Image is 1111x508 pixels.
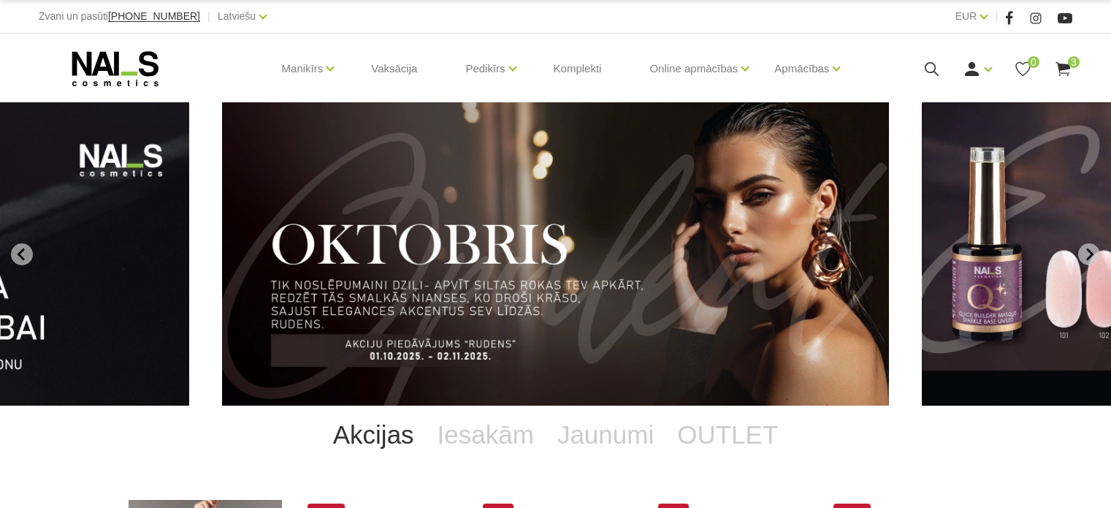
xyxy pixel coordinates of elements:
li: 1 of 11 [222,102,889,406]
button: Next slide [1078,243,1100,265]
a: EUR [955,7,977,25]
a: Jaunumi [546,406,665,464]
a: Komplekti [542,34,614,104]
div: Zvani un pasūti [39,7,200,26]
span: 0 [1028,56,1039,68]
span: 3 [1068,56,1080,68]
a: 3 [1054,60,1072,78]
span: [PHONE_NUMBER] [108,10,200,22]
a: Latviešu [218,7,256,25]
button: Go to last slide [11,243,33,265]
a: Vaksācija [359,34,429,104]
a: Apmācības [774,39,829,98]
a: Iesakām [426,406,546,464]
a: 0 [1014,60,1032,78]
a: Online apmācības [649,39,738,98]
a: [PHONE_NUMBER] [108,11,200,22]
a: Pedikīrs [465,39,505,98]
span: | [995,7,998,26]
a: OUTLET [665,406,790,464]
a: Manikīrs [282,39,324,98]
span: | [207,7,210,26]
a: Akcijas [321,406,426,464]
